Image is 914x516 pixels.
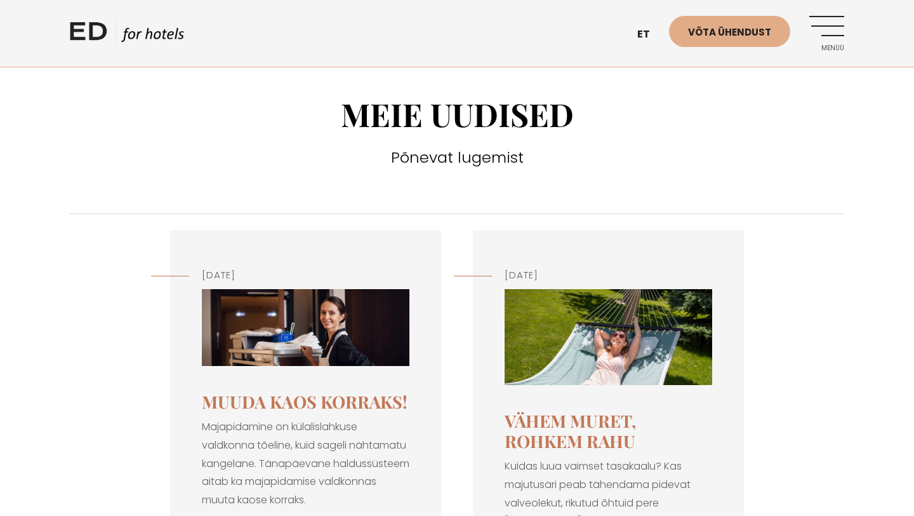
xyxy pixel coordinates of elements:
img: Vaimne tervis heaolu ettevõtluses [505,289,712,385]
a: Vähem muret, rohkem rahu [505,409,636,452]
a: ED HOTELS [70,19,184,51]
a: et [631,19,669,50]
a: Võta ühendust [669,16,790,47]
h5: [DATE] [202,268,409,283]
h5: [DATE] [505,268,712,283]
a: Muuda kaos korraks! [202,390,407,413]
img: Majapidamine I Kaasaegne majutustarkvara BOUK [202,289,409,366]
h1: MEIE UUDISED [70,95,844,133]
a: Menüü [809,16,844,51]
p: Majapidamine on külalislahkuse valdkonna tõeline, kuid sageli nähtamatu kangelane. Tänapäevane ha... [202,418,409,510]
h3: Põnevat lugemist [70,146,844,169]
span: Menüü [809,44,844,52]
